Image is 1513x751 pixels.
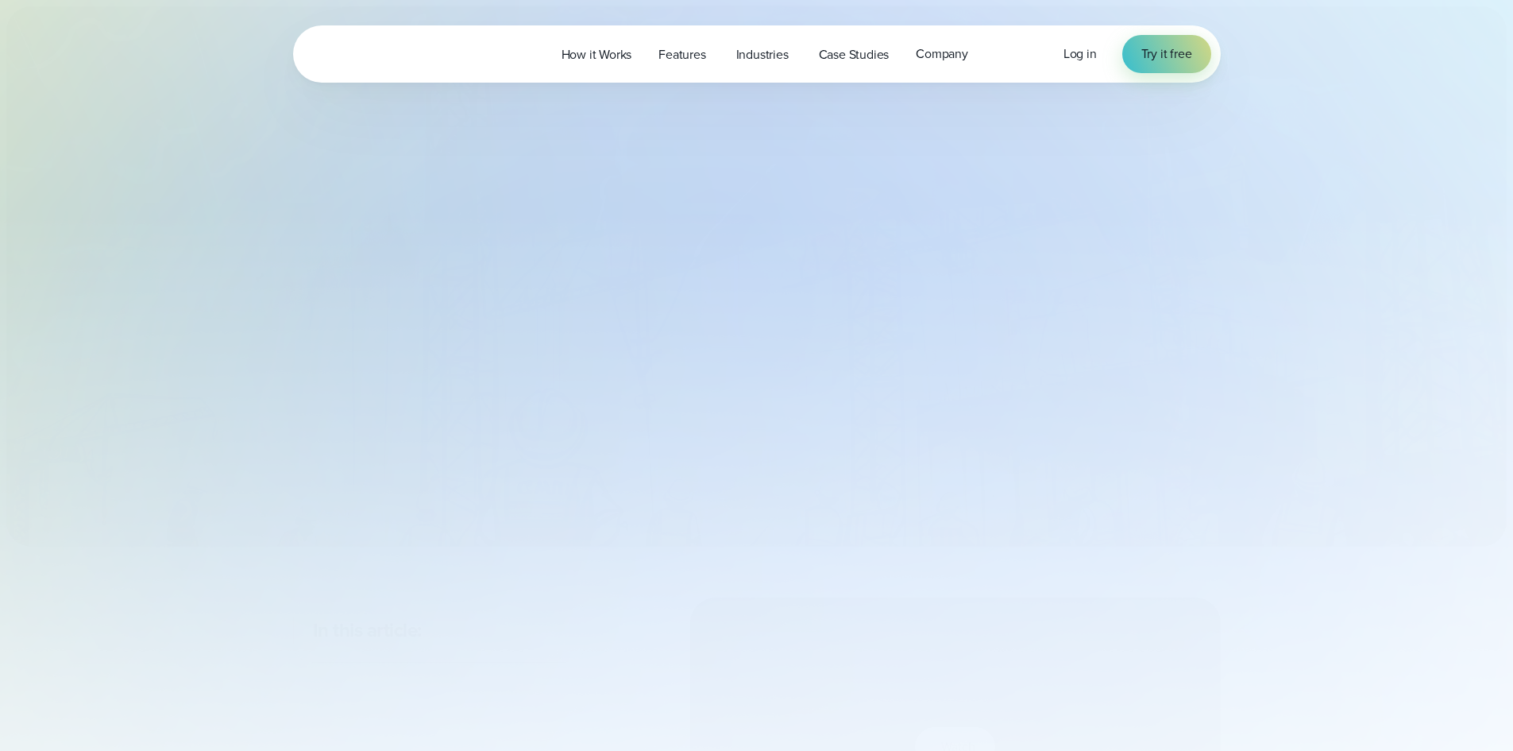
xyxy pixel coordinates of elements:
span: Industries [736,45,789,64]
span: Log in [1063,45,1097,63]
a: How it Works [548,38,646,71]
span: Company [916,45,968,64]
span: Case Studies [819,45,890,64]
a: Try it free [1122,35,1211,73]
span: Features [658,45,705,64]
span: How it Works [562,45,632,64]
a: Log in [1063,45,1097,64]
a: Case Studies [805,38,903,71]
span: Try it free [1141,45,1192,64]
